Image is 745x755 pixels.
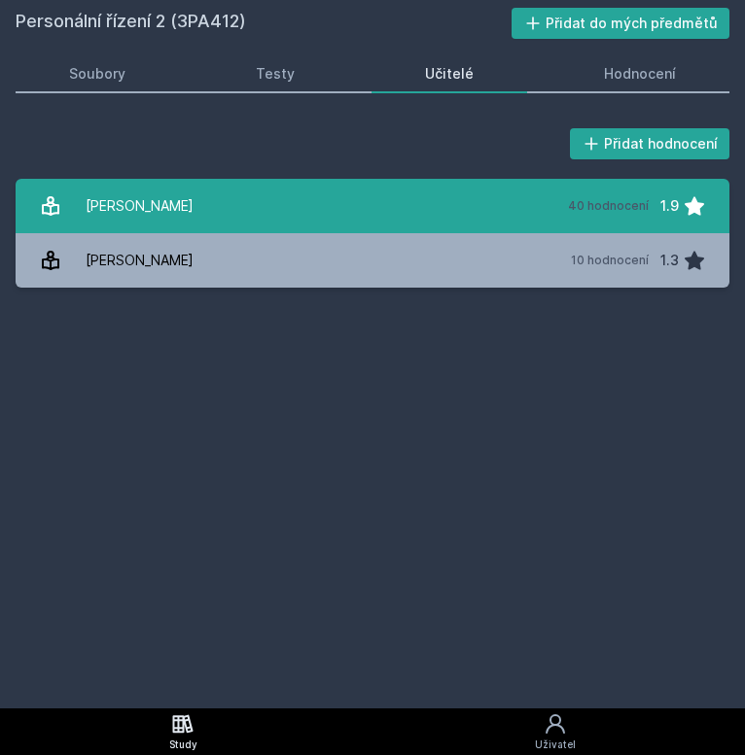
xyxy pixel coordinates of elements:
div: 1.9 [660,187,679,225]
div: Hodnocení [604,64,676,84]
div: [PERSON_NAME] [86,241,194,280]
a: Učitelé [372,54,527,93]
a: Hodnocení [550,54,729,93]
a: Soubory [16,54,179,93]
button: Přidat do mých předmětů [512,8,730,39]
a: [PERSON_NAME] 10 hodnocení 1.3 [16,233,729,288]
div: 10 hodnocení [571,253,649,268]
a: [PERSON_NAME] 40 hodnocení 1.9 [16,179,729,233]
div: Učitelé [425,64,474,84]
div: 1.3 [660,241,679,280]
a: Testy [202,54,348,93]
div: Soubory [69,64,125,84]
div: 40 hodnocení [568,198,649,214]
div: Study [169,738,197,752]
div: [PERSON_NAME] [86,187,194,225]
div: Uživatel [535,738,576,752]
div: Testy [256,64,295,84]
h2: Personální řízení 2 (3PA412) [16,8,512,39]
button: Přidat hodnocení [570,128,730,159]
